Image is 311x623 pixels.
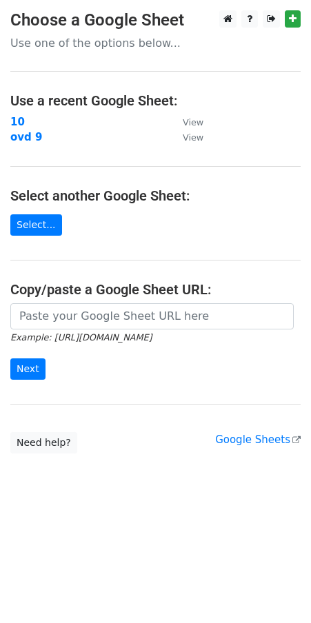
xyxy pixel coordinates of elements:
[183,117,203,127] small: View
[10,332,152,343] small: Example: [URL][DOMAIN_NAME]
[10,187,301,204] h4: Select another Google Sheet:
[215,433,301,446] a: Google Sheets
[10,92,301,109] h4: Use a recent Google Sheet:
[10,281,301,298] h4: Copy/paste a Google Sheet URL:
[10,214,62,236] a: Select...
[10,303,294,329] input: Paste your Google Sheet URL here
[10,432,77,453] a: Need help?
[169,116,203,128] a: View
[10,36,301,50] p: Use one of the options below...
[10,10,301,30] h3: Choose a Google Sheet
[10,358,46,380] input: Next
[169,131,203,143] a: View
[10,116,25,128] a: 10
[183,132,203,143] small: View
[10,131,42,143] a: ovd 9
